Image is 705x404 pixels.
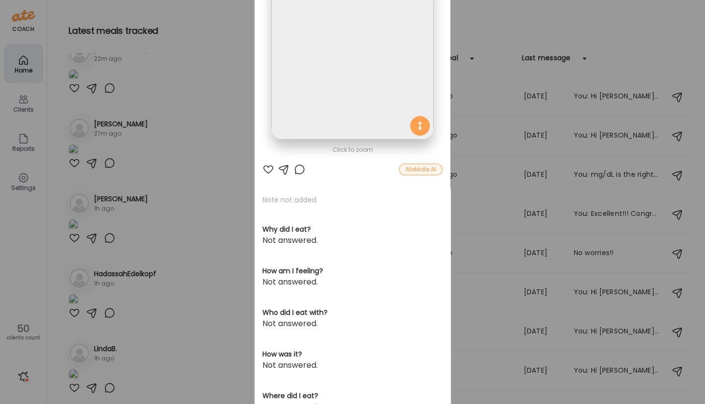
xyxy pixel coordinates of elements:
div: AteMate AI [399,164,443,175]
div: Not answered. [262,276,443,288]
h3: Where did I eat? [262,391,443,401]
div: Click to zoom [262,144,443,156]
h3: How was it? [262,349,443,359]
p: Note not added. [262,195,443,205]
div: Not answered. [262,235,443,246]
div: Not answered. [262,359,443,371]
h3: How am I feeling? [262,266,443,276]
div: Not answered. [262,318,443,330]
h3: Why did I eat? [262,224,443,235]
h3: Who did I eat with? [262,308,443,318]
